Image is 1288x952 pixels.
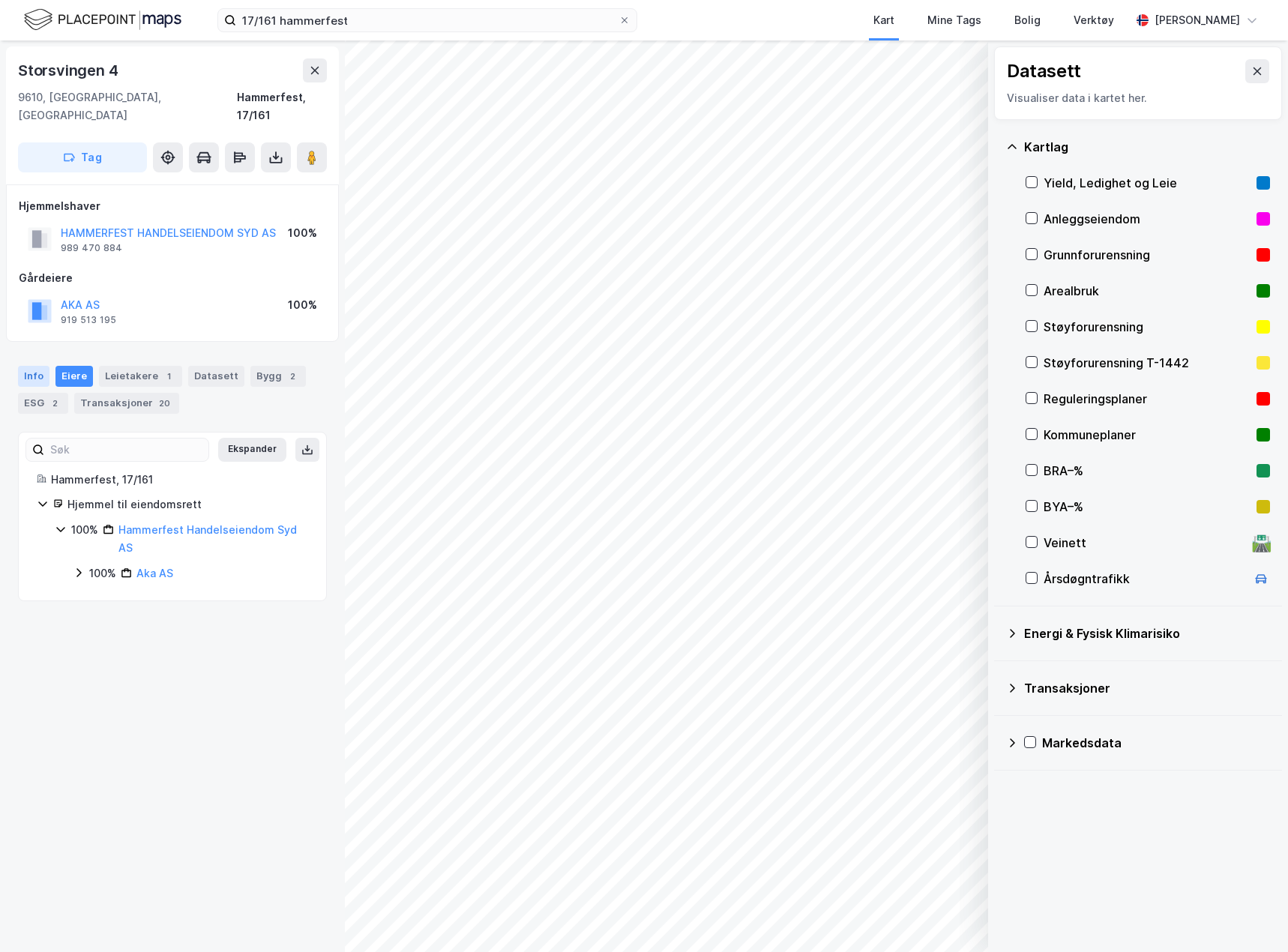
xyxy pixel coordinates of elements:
[1044,498,1251,516] div: BYA–%
[236,9,619,31] input: Søk på adresse, matrikkel, gårdeiere, leietakere eller personer
[1044,354,1251,372] div: Støyforurensning T-1442
[67,495,308,513] div: Hjemmel til eiendomsrett
[1024,679,1270,697] div: Transaksjoner
[1044,534,1246,552] div: Veinett
[18,88,237,124] div: 9610, [GEOGRAPHIC_DATA], [GEOGRAPHIC_DATA]
[55,366,93,387] div: Eiere
[118,523,297,554] a: Hammerfest Handelseiendom Syd AS
[1044,390,1251,408] div: Reguleringsplaner
[1044,570,1246,588] div: Årsdøgntrafikk
[71,521,98,539] div: 100%
[1024,138,1270,156] div: Kartlag
[1042,734,1270,752] div: Markedsdata
[47,396,62,411] div: 2
[18,142,147,172] button: Tag
[1251,533,1272,552] div: 🛣️
[218,438,286,462] button: Ekspander
[19,269,326,287] div: Gårdeiere
[156,396,173,411] div: 20
[285,369,300,384] div: 2
[44,439,208,461] input: Søk
[89,564,116,582] div: 100%
[188,366,244,387] div: Datasett
[927,11,981,29] div: Mine Tags
[873,11,894,29] div: Kart
[18,393,68,414] div: ESG
[19,197,326,215] div: Hjemmelshaver
[51,471,308,489] div: Hammerfest, 17/161
[74,393,179,414] div: Transaksjoner
[1044,174,1251,192] div: Yield, Ledighet og Leie
[1024,624,1270,642] div: Energi & Fysisk Klimarisiko
[1074,11,1114,29] div: Verktøy
[136,567,173,579] a: Aka AS
[1014,11,1041,29] div: Bolig
[61,314,116,326] div: 919 513 195
[1044,282,1251,300] div: Arealbruk
[1213,880,1288,952] div: Kontrollprogram for chat
[237,88,327,124] div: Hammerfest, 17/161
[18,58,121,82] div: Storsvingen 4
[1044,318,1251,336] div: Støyforurensning
[1044,462,1251,480] div: BRA–%
[161,369,176,384] div: 1
[1044,210,1251,228] div: Anleggseiendom
[288,224,317,242] div: 100%
[99,366,182,387] div: Leietakere
[1213,880,1288,952] iframe: Chat Widget
[288,296,317,314] div: 100%
[61,242,122,254] div: 989 470 884
[250,366,306,387] div: Bygg
[1007,89,1269,107] div: Visualiser data i kartet her.
[1044,246,1251,264] div: Grunnforurensning
[18,366,49,387] div: Info
[1044,426,1251,444] div: Kommuneplaner
[1155,11,1240,29] div: [PERSON_NAME]
[1007,59,1081,83] div: Datasett
[24,7,181,33] img: logo.f888ab2527a4732fd821a326f86c7f29.svg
